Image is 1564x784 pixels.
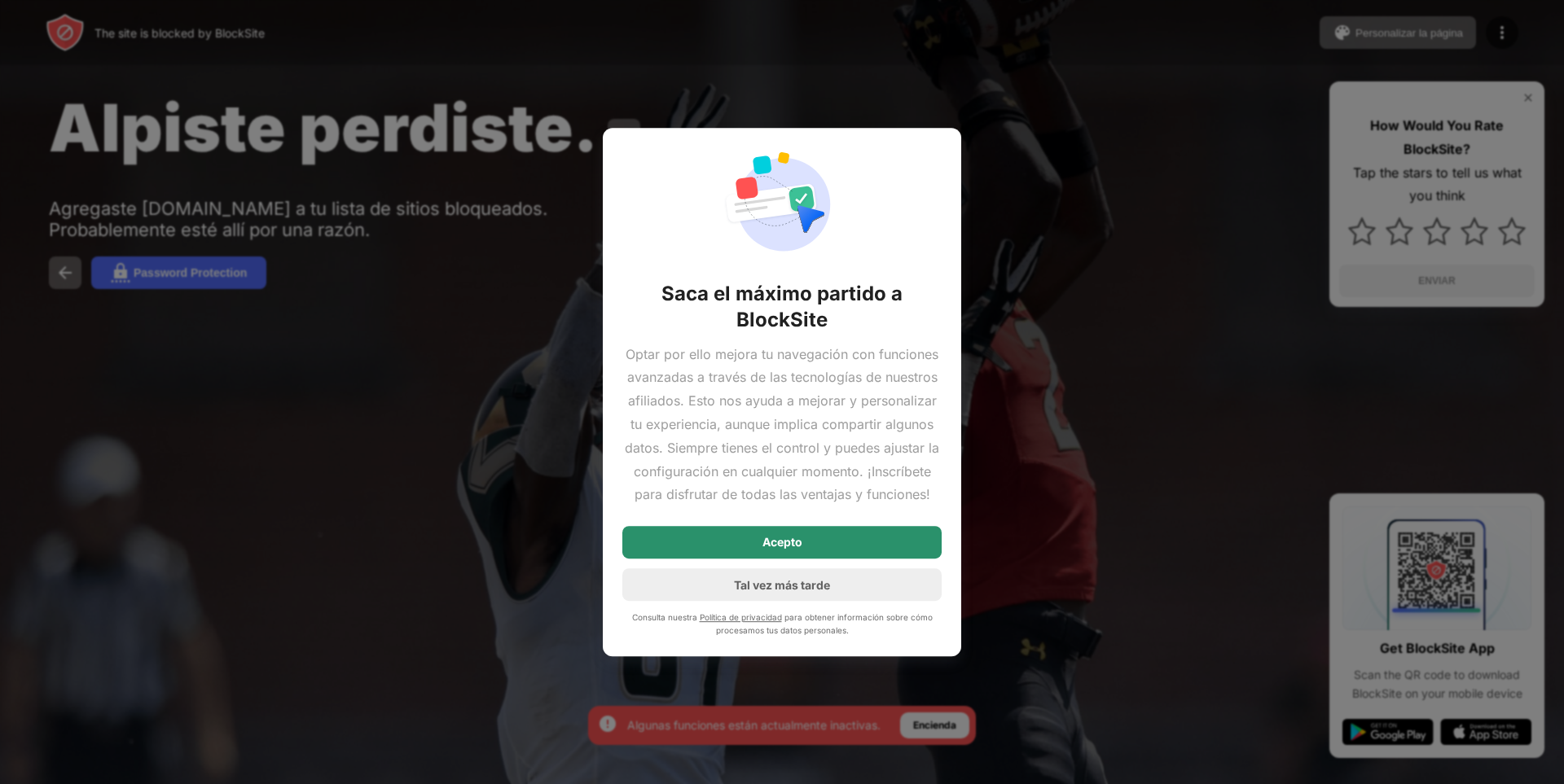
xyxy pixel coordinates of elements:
[700,612,782,622] a: Política de privacidad
[622,343,942,507] div: Optar por ello mejora tu navegación con funciones avanzadas a través de las tecnologías de nuestr...
[723,147,841,261] img: action-permission-required.svg
[622,611,942,637] div: Consulta nuestra para obtener información sobre cómo procesamos tus datos personales.
[734,578,830,592] div: Tal vez más tarde
[622,281,942,333] div: Saca el máximo partido a BlockSite
[762,536,802,549] div: Acepto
